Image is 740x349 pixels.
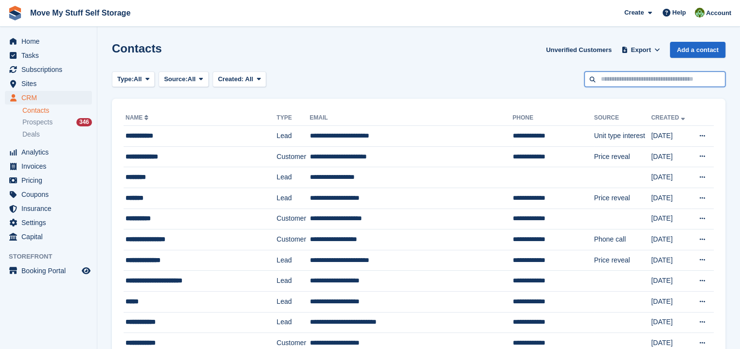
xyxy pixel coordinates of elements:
span: All [188,74,196,84]
span: Invoices [21,159,80,173]
span: Capital [21,230,80,244]
td: Lead [277,188,310,209]
td: Price reveal [594,146,651,167]
a: Name [126,114,150,121]
span: Create [624,8,644,17]
th: Email [309,110,512,126]
a: menu [5,264,92,278]
span: CRM [21,91,80,105]
span: Prospects [22,118,53,127]
button: Source: All [159,71,209,87]
td: Price reveal [594,250,651,271]
img: stora-icon-8386f47178a22dfd0bd8f6a31ec36ba5ce8667c1dd55bd0f319d3a0aa187defe.svg [8,6,22,20]
a: Deals [22,129,92,140]
a: Contacts [22,106,92,115]
td: [DATE] [651,167,691,188]
span: All [134,74,142,84]
td: [DATE] [651,146,691,167]
button: Created: All [213,71,266,87]
td: Lead [277,312,310,333]
a: menu [5,63,92,76]
a: menu [5,216,92,229]
span: Subscriptions [21,63,80,76]
span: Booking Portal [21,264,80,278]
span: Coupons [21,188,80,201]
a: menu [5,35,92,48]
a: Created [651,114,686,121]
a: Prospects 346 [22,117,92,127]
span: Source: [164,74,187,84]
a: Move My Stuff Self Storage [26,5,134,21]
a: Add a contact [670,42,725,58]
div: 346 [76,118,92,126]
a: menu [5,188,92,201]
td: [DATE] [651,126,691,147]
button: Export [619,42,662,58]
th: Type [277,110,310,126]
span: Created: [218,75,244,83]
a: menu [5,159,92,173]
span: Home [21,35,80,48]
td: [DATE] [651,209,691,229]
a: menu [5,49,92,62]
td: Lead [277,167,310,188]
td: Lead [277,291,310,312]
td: Lead [277,126,310,147]
span: Export [631,45,651,55]
span: Deals [22,130,40,139]
img: Joel Booth [695,8,704,17]
a: Unverified Customers [542,42,615,58]
td: Phone call [594,229,651,250]
td: Customer [277,229,310,250]
span: Tasks [21,49,80,62]
a: menu [5,91,92,105]
td: Customer [277,146,310,167]
td: [DATE] [651,312,691,333]
a: menu [5,77,92,90]
h1: Contacts [112,42,162,55]
td: Price reveal [594,188,651,209]
td: [DATE] [651,229,691,250]
td: [DATE] [651,271,691,292]
td: [DATE] [651,188,691,209]
span: Insurance [21,202,80,215]
span: Type: [117,74,134,84]
td: [DATE] [651,250,691,271]
button: Type: All [112,71,155,87]
span: Analytics [21,145,80,159]
td: Lead [277,271,310,292]
th: Source [594,110,651,126]
td: Lead [277,250,310,271]
a: menu [5,230,92,244]
td: Customer [277,209,310,229]
span: Pricing [21,174,80,187]
a: menu [5,202,92,215]
td: Unit type interest [594,126,651,147]
th: Phone [512,110,594,126]
a: Preview store [80,265,92,277]
td: [DATE] [651,291,691,312]
a: menu [5,174,92,187]
span: Account [706,8,731,18]
span: Sites [21,77,80,90]
span: All [245,75,253,83]
a: menu [5,145,92,159]
span: Settings [21,216,80,229]
span: Help [672,8,686,17]
span: Storefront [9,252,97,262]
